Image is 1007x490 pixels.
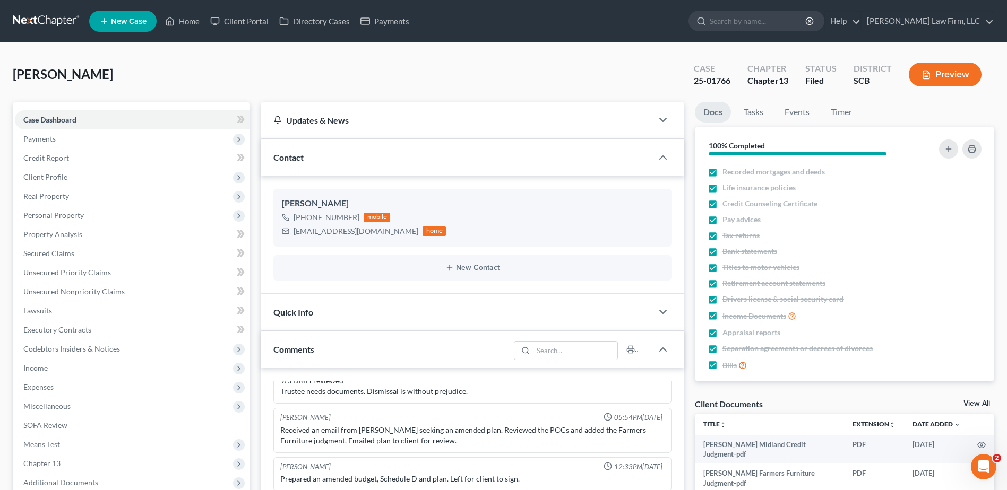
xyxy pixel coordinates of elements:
span: Drivers license & social security card [722,294,844,304]
span: Lawsuits [23,306,52,315]
span: Credit Counseling Certificate [722,198,817,209]
div: [PERSON_NAME] [280,462,331,472]
a: Date Added expand_more [913,420,960,428]
span: Client Profile [23,172,67,181]
a: [PERSON_NAME] Law Firm, LLC [862,12,994,31]
div: District [854,63,892,75]
span: Income Documents [722,311,786,321]
iframe: Intercom live chat [971,454,996,479]
i: expand_more [954,422,960,428]
a: Unsecured Priority Claims [15,263,250,282]
a: Timer [822,102,860,122]
span: Case Dashboard [23,115,76,124]
div: [PERSON_NAME] [282,197,663,210]
div: home [423,226,446,236]
span: [PERSON_NAME] [13,66,113,82]
span: Unsecured Nonpriority Claims [23,287,125,296]
a: Lawsuits [15,301,250,320]
a: Client Portal [205,12,274,31]
div: Status [805,63,837,75]
i: unfold_more [720,422,726,428]
a: Property Analysis [15,225,250,244]
span: Executory Contracts [23,325,91,334]
a: Events [776,102,818,122]
div: Chapter [747,63,788,75]
span: Comments [273,344,314,354]
span: New Case [111,17,147,25]
span: SOFA Review [23,421,67,430]
span: Codebtors Insiders & Notices [23,344,120,353]
a: Credit Report [15,148,250,168]
span: Income [23,363,48,372]
a: Payments [355,12,415,31]
div: Prepared an amended budget, Schedule D and plan. Left for client to sign. [280,474,665,484]
a: Directory Cases [274,12,355,31]
span: Personal Property [23,211,84,220]
div: Received an email from [PERSON_NAME] seeking an amended plan. Reviewed the POCs and added the Far... [280,425,665,446]
a: Home [160,12,205,31]
span: Recorded mortgages and deeds [722,167,825,177]
div: Case [694,63,730,75]
span: Additional Documents [23,478,98,487]
a: Secured Claims [15,244,250,263]
span: 2 [993,454,1001,462]
div: [EMAIL_ADDRESS][DOMAIN_NAME] [294,226,418,237]
span: Secured Claims [23,249,74,258]
div: [PERSON_NAME] [280,413,331,423]
span: Pay advices [722,214,761,225]
span: Bank statements [722,246,777,257]
span: Quick Info [273,307,313,317]
span: Contact [273,152,304,162]
input: Search by name... [710,11,807,31]
a: Extensionunfold_more [853,420,896,428]
td: PDF [844,435,904,464]
span: Payments [23,134,56,143]
span: Chapter 13 [23,459,61,468]
span: Life insurance policies [722,182,796,193]
span: Titles to motor vehicles [722,262,799,273]
button: Preview [909,63,982,86]
a: Case Dashboard [15,110,250,129]
div: [PHONE_NUMBER] [294,212,359,223]
span: 12:33PM[DATE] [614,462,662,472]
span: Miscellaneous [23,401,71,410]
td: [PERSON_NAME] Midland Credit Judgment-pdf [695,435,844,464]
span: Bills [722,360,737,371]
span: Tax returns [722,230,760,241]
div: SCB [854,75,892,87]
div: Updates & News [273,115,640,126]
a: Executory Contracts [15,320,250,339]
span: Unsecured Priority Claims [23,268,111,277]
a: Docs [695,102,731,122]
strong: 100% Completed [709,141,765,150]
input: Search... [533,342,617,360]
span: Retirement account statements [722,278,825,288]
span: Separation agreements or decrees of divorces [722,343,873,354]
span: Credit Report [23,153,69,162]
a: Unsecured Nonpriority Claims [15,282,250,301]
span: Property Analysis [23,230,82,239]
div: Filed [805,75,837,87]
a: SOFA Review [15,416,250,435]
a: Tasks [735,102,772,122]
a: Titleunfold_more [703,420,726,428]
i: unfold_more [889,422,896,428]
div: Chapter [747,75,788,87]
button: New Contact [282,264,663,272]
div: 25-01766 [694,75,730,87]
span: 05:54PM[DATE] [614,413,662,423]
span: Real Property [23,191,69,200]
div: mobile [364,213,390,222]
span: Appraisal reports [722,327,780,338]
span: Means Test [23,440,60,449]
span: Expenses [23,382,54,391]
a: Help [825,12,860,31]
td: [DATE] [904,435,969,464]
a: View All [963,400,990,407]
div: Client Documents [695,398,763,409]
span: 13 [779,75,788,85]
